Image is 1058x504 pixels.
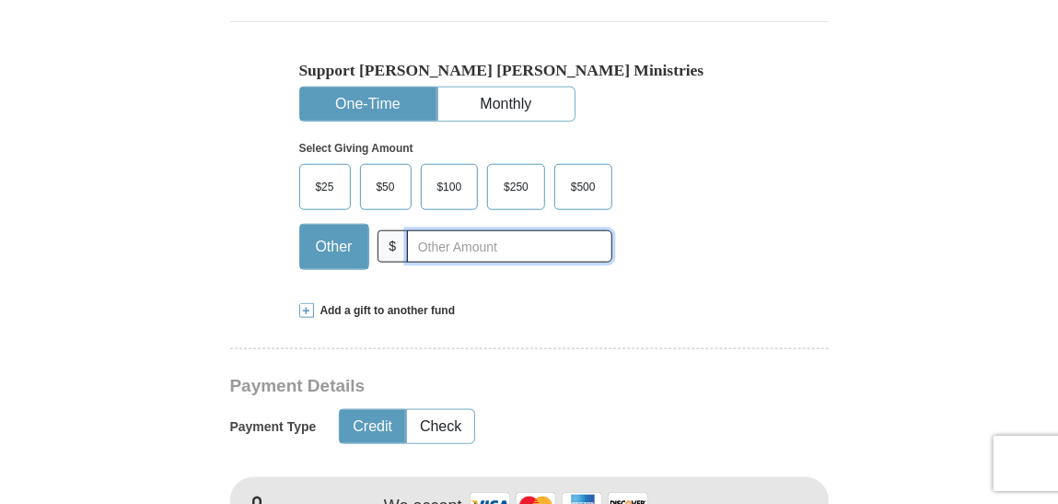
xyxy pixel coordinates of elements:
h5: Support [PERSON_NAME] [PERSON_NAME] Ministries [299,61,760,80]
span: Add a gift to another fund [314,303,456,319]
button: Credit [340,410,405,444]
button: One-Time [300,88,436,122]
span: $25 [307,173,343,201]
input: Other Amount [407,230,611,263]
button: Check [407,410,474,444]
span: $100 [428,173,471,201]
span: Other [307,233,362,261]
span: $250 [494,173,538,201]
strong: Select Giving Amount [299,142,413,155]
h5: Payment Type [230,419,317,435]
span: $500 [562,173,605,201]
button: Monthly [438,88,575,122]
span: $50 [367,173,404,201]
h3: Payment Details [230,376,700,397]
span: $ [378,230,409,263]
